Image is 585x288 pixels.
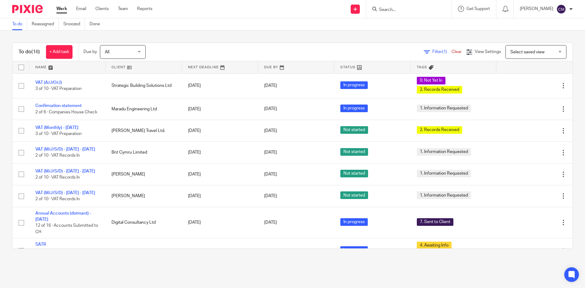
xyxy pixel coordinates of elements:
[35,191,95,195] a: VAT (M/J/S/D) - [DATE] - [DATE]
[95,6,109,12] a: Clients
[442,50,447,54] span: (1)
[264,220,277,225] span: [DATE]
[35,104,82,108] a: Confirmation statement
[35,175,80,180] span: 2 of 10 · VAT Records In
[137,6,152,12] a: Reports
[19,49,40,55] h1: To do
[182,207,258,238] td: [DATE]
[264,129,277,133] span: [DATE]
[182,73,258,98] td: [DATE]
[118,6,128,12] a: Team
[35,169,95,173] a: VAT (M/J/S/D) - [DATE] - [DATE]
[63,18,85,30] a: Snoozed
[340,105,368,112] span: In progress
[31,49,40,54] span: (16)
[56,6,67,12] a: Work
[340,148,368,156] span: Not started
[182,98,258,120] td: [DATE]
[475,50,501,54] span: View Settings
[35,110,97,114] span: 2 of 6 · Companies House Check
[182,238,258,263] td: [DATE]
[340,218,368,226] span: In progress
[46,45,73,59] a: + Add task
[556,4,566,14] img: svg%3E
[417,191,471,199] span: 1. Information Requested
[340,126,368,134] span: Not started
[417,105,471,112] span: 1. Information Requested
[417,77,445,84] span: 0. Not Yet In
[510,50,544,54] span: Select saved view
[340,81,368,89] span: In progress
[520,6,553,12] p: [PERSON_NAME]
[417,148,471,156] span: 1. Information Requested
[378,7,433,13] input: Search
[417,242,452,249] span: 4. Awaiting Info
[12,18,27,30] a: To do
[417,126,462,134] span: 2. Records Received
[340,170,368,177] span: Not started
[264,172,277,176] span: [DATE]
[12,5,43,13] img: Pixie
[105,238,182,263] td: [PERSON_NAME]
[264,107,277,111] span: [DATE]
[83,49,97,55] p: Due by
[35,242,46,247] a: SATR
[105,73,182,98] td: Strategic Building Solutions Ltd
[182,120,258,141] td: [DATE]
[105,120,182,141] td: [PERSON_NAME] Travel Ltd.
[35,224,98,234] span: 12 of 16 · Accounts Submitted to CH
[35,211,91,222] a: Annual Accounts (dormant) - [DATE]
[264,194,277,198] span: [DATE]
[417,218,453,226] span: 7. Sent to Client
[90,18,105,30] a: Done
[76,6,86,12] a: Email
[417,66,427,69] span: Tags
[264,84,277,88] span: [DATE]
[432,50,452,54] span: Filter
[182,142,258,163] td: [DATE]
[105,142,182,163] td: Bnt Cymru Limited
[340,246,368,254] span: In progress
[417,86,462,94] span: 2. Records Received
[417,170,471,177] span: 1. Information Requested
[35,87,82,91] span: 3 of 10 · VAT Preparation
[264,150,277,155] span: [DATE]
[32,18,59,30] a: Reassigned
[35,147,95,151] a: VAT (M/J/S/D) - [DATE] - [DATE]
[182,163,258,185] td: [DATE]
[340,191,368,199] span: Not started
[466,7,490,11] span: Get Support
[105,98,182,120] td: Maradu Engineering Ltd
[35,126,78,130] a: VAT (Monthly) - [DATE]
[35,80,62,85] a: VAT (A/J/O/J)
[105,185,182,207] td: [PERSON_NAME]
[35,154,80,158] span: 2 of 10 · VAT Records In
[105,50,109,54] span: All
[35,197,80,201] span: 2 of 10 · VAT Records In
[182,185,258,207] td: [DATE]
[105,163,182,185] td: [PERSON_NAME]
[35,132,82,136] span: 3 of 10 · VAT Preparation
[105,207,182,238] td: Digital Consultancy Ltd
[452,50,462,54] a: Clear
